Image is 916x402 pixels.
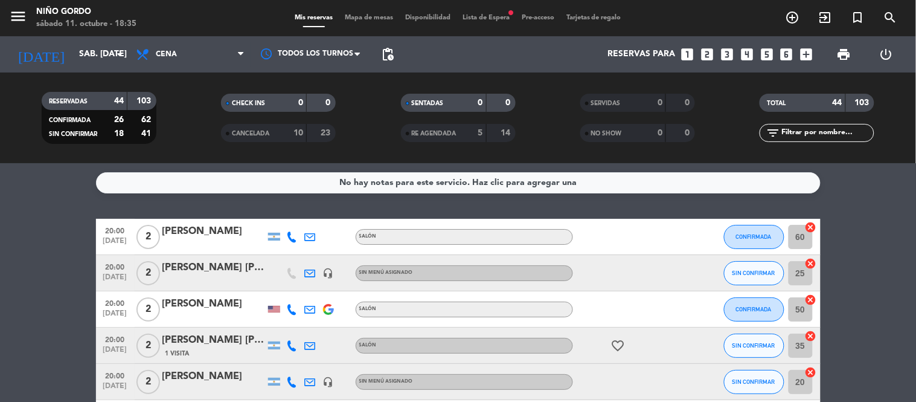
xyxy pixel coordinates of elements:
[766,126,780,140] i: filter_list
[156,50,177,59] span: Cena
[359,306,377,311] span: SALÓN
[100,310,130,323] span: [DATE]
[736,233,772,240] span: CONFIRMADA
[100,346,130,360] span: [DATE]
[805,221,817,233] i: cancel
[805,366,817,378] i: cancel
[323,377,334,387] i: headset_mic
[818,10,833,25] i: exit_to_app
[114,129,124,138] strong: 18
[399,15,456,21] span: Disponibilidad
[505,99,513,107] strong: 0
[136,370,160,394] span: 2
[724,297,784,322] button: CONFIRMADA
[100,259,130,273] span: 20:00
[49,99,88,105] span: RESERVADAS
[36,18,136,30] div: sábado 11. octubre - 18:35
[685,129,692,137] strong: 0
[507,9,514,16] span: fiber_manual_record
[837,47,851,62] span: print
[759,47,775,62] i: looks_5
[799,47,815,62] i: add_box
[724,225,784,249] button: CONFIRMADA
[883,10,898,25] i: search
[162,224,265,239] div: [PERSON_NAME]
[607,50,675,59] span: Reservas para
[49,131,97,137] span: SIN CONFIRMAR
[724,334,784,358] button: SIN CONFIRMAR
[136,97,153,105] strong: 103
[732,270,775,276] span: SIN CONFIRMAR
[136,261,160,285] span: 2
[679,47,695,62] i: looks_one
[611,339,626,353] i: favorite_border
[323,268,334,279] i: headset_mic
[141,129,153,138] strong: 41
[36,6,136,18] div: Niño Gordo
[359,379,413,384] span: Sin menú asignado
[49,117,91,123] span: CONFIRMADA
[339,176,577,190] div: No hay notas para este servicio. Haz clic para agregar una
[232,100,265,106] span: CHECK INS
[724,261,784,285] button: SIN CONFIRMAR
[100,332,130,346] span: 20:00
[100,368,130,382] span: 20:00
[879,47,893,62] i: power_settings_new
[685,99,692,107] strong: 0
[560,15,627,21] span: Tarjetas de regalo
[359,343,377,348] span: SALÓN
[767,100,786,106] span: TOTAL
[289,15,339,21] span: Mis reservas
[359,234,377,239] span: SALÓN
[591,100,621,106] span: SERVIDAS
[805,258,817,270] i: cancel
[141,115,153,124] strong: 62
[658,99,662,107] strong: 0
[658,129,662,137] strong: 0
[739,47,755,62] i: looks_4
[786,10,800,25] i: add_circle_outline
[232,131,269,137] span: CANCELADA
[732,342,775,349] span: SIN CONFIRMAR
[9,7,27,25] i: menu
[112,47,127,62] i: arrow_drop_down
[805,294,817,306] i: cancel
[736,306,772,313] span: CONFIRMADA
[380,47,395,62] span: pending_actions
[699,47,715,62] i: looks_two
[412,131,456,137] span: RE AGENDADA
[865,36,907,73] div: LOG OUT
[833,99,842,107] strong: 44
[100,273,130,287] span: [DATE]
[855,99,872,107] strong: 103
[719,47,735,62] i: looks_3
[165,349,190,358] span: 1 Visita
[100,382,130,396] span: [DATE]
[412,100,444,106] span: SENTADAS
[326,99,333,107] strong: 0
[323,304,334,315] img: google-logo.png
[516,15,560,21] span: Pre-acceso
[100,237,130,251] span: [DATE]
[162,332,265,348] div: [PERSON_NAME] [PERSON_NAME][GEOGRAPHIC_DATA]
[100,296,130,310] span: 20:00
[136,297,160,322] span: 2
[478,129,483,137] strong: 5
[478,99,483,107] strong: 0
[732,378,775,385] span: SIN CONFIRMAR
[298,99,303,107] strong: 0
[162,296,265,312] div: [PERSON_NAME]
[591,131,622,137] span: NO SHOW
[136,334,160,358] span: 2
[9,41,73,68] i: [DATE]
[851,10,865,25] i: turned_in_not
[100,223,130,237] span: 20:00
[805,330,817,342] i: cancel
[779,47,795,62] i: looks_6
[114,115,124,124] strong: 26
[114,97,124,105] strong: 44
[9,7,27,30] button: menu
[136,225,160,249] span: 2
[293,129,303,137] strong: 10
[501,129,513,137] strong: 14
